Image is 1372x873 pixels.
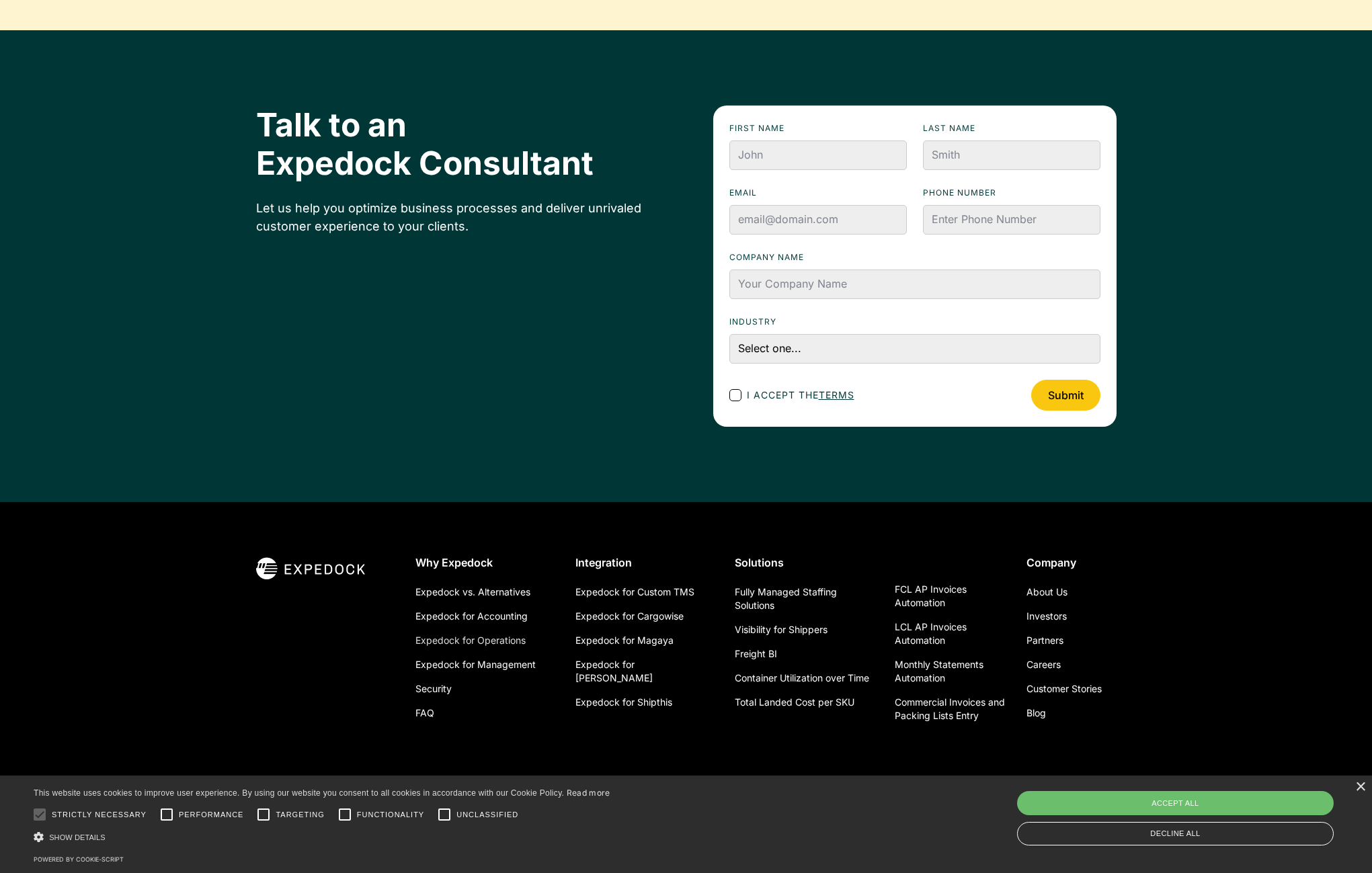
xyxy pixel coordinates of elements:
[1026,580,1067,604] a: About Us
[34,788,564,798] span: This website uses cookies to improve user experience. By using our website you consent to all coo...
[923,122,1100,135] label: Last name
[1017,822,1334,845] div: Decline all
[1031,380,1100,411] input: Submit
[923,205,1100,235] input: Enter Phone Number
[819,389,854,401] a: terms
[1141,728,1372,873] iframe: Chat Widget
[729,140,907,170] input: John
[729,315,1100,329] label: Industry
[357,809,424,821] span: Functionality
[575,580,694,604] a: Expedock for Custom TMS
[735,556,873,569] div: Solutions
[575,604,684,628] a: Expedock for Cargowise
[276,809,324,821] span: Targeting
[729,122,907,135] label: First name
[456,809,518,821] span: Unclassified
[415,653,536,677] a: Expedock for Management
[747,388,854,402] span: I accept the
[415,628,526,653] a: Expedock for Operations
[1026,604,1067,628] a: Investors
[567,788,610,798] a: Read more
[415,604,528,628] a: Expedock for Accounting
[415,677,452,701] a: Security
[895,690,1005,728] a: Commercial Invoices and Packing Lists Entry
[256,106,659,183] h2: Talk to an
[52,809,147,821] span: Strictly necessary
[735,618,828,642] a: Visibility for Shippers
[1026,628,1063,653] a: Partners
[256,144,594,183] span: Expedock Consultant
[895,653,1005,690] a: Monthly Statements Automation
[923,140,1100,170] input: Smith
[575,628,674,653] a: Expedock for Magaya
[34,830,610,844] div: Show details
[923,186,1100,200] label: Phone numbeR
[735,666,869,690] a: Container Utilization over Time
[1017,791,1334,815] div: Accept all
[415,580,530,604] a: Expedock vs. Alternatives
[415,701,434,725] a: FAQ
[575,653,714,690] a: Expedock for [PERSON_NAME]
[415,556,554,569] div: Why Expedock
[713,106,1117,427] form: Footer Contact Form
[1026,653,1061,677] a: Careers
[179,809,244,821] span: Performance
[729,269,1100,299] input: Your Company Name
[1026,556,1117,569] div: Company
[1026,701,1046,725] a: Blog
[575,690,672,714] a: Expedock for Shipthis
[895,615,1005,653] a: LCL AP Invoices Automation
[735,690,854,714] a: Total Landed Cost per SKU
[49,833,106,841] span: Show details
[256,199,659,235] div: Let us help you optimize business processes and deliver unrivaled customer experience to your cli...
[729,186,907,200] label: Email
[729,251,1100,264] label: Company name
[735,580,873,618] a: Fully Managed Staffing Solutions
[1026,677,1102,701] a: Customer Stories
[735,642,777,666] a: Freight BI
[34,856,124,863] a: Powered by cookie-script
[575,556,714,569] div: Integration
[895,577,1005,615] a: FCL AP Invoices Automation
[729,205,907,235] input: email@domain.com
